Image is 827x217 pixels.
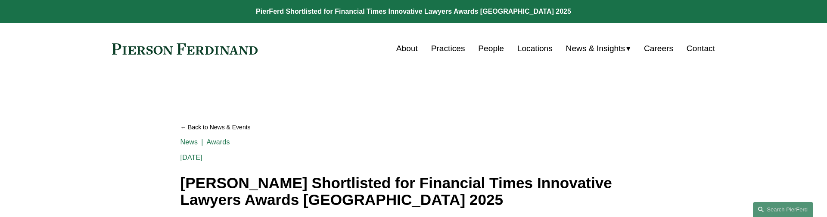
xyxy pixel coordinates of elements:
[566,40,631,57] a: folder dropdown
[180,154,202,161] span: [DATE]
[431,40,465,57] a: Practices
[644,40,673,57] a: Careers
[478,40,504,57] a: People
[207,138,230,146] a: Awards
[396,40,418,57] a: About
[566,41,625,56] span: News & Insights
[180,175,647,208] h1: [PERSON_NAME] Shortlisted for Financial Times Innovative Lawyers Awards [GEOGRAPHIC_DATA] 2025
[687,40,715,57] a: Contact
[180,138,198,146] a: News
[517,40,553,57] a: Locations
[180,120,647,135] a: Back to News & Events
[753,202,813,217] a: Search this site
